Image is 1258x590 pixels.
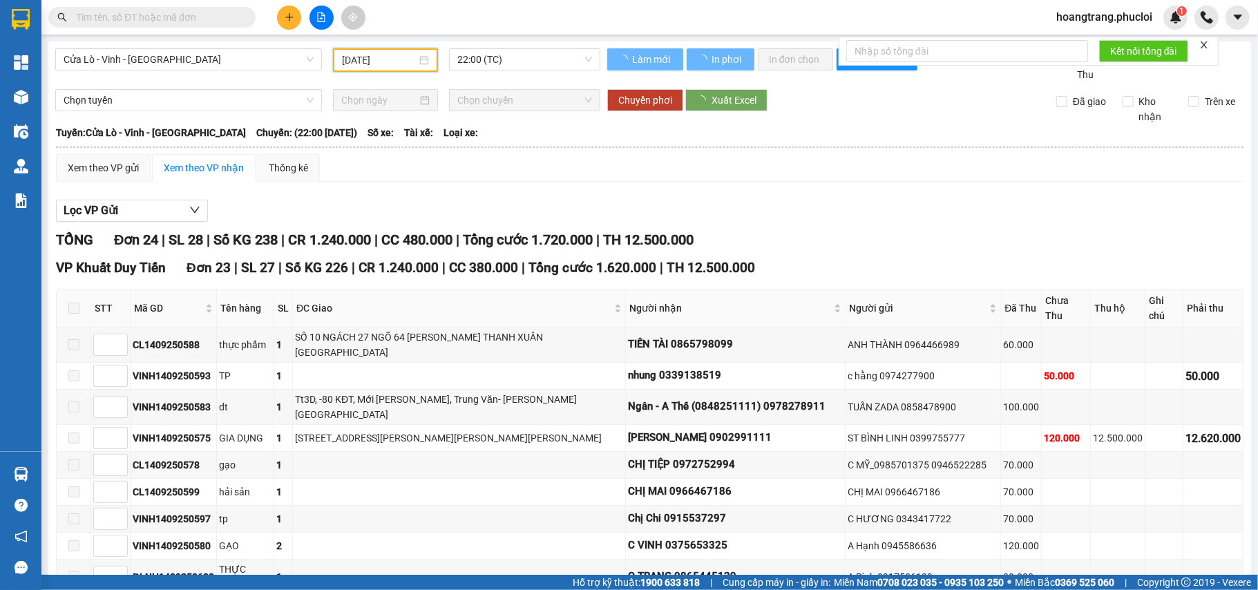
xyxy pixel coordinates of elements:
span: Kho nhận [1134,94,1179,124]
span: search [57,12,67,22]
button: plus [277,6,301,30]
div: ST BÌNH LINH 0399755777 [848,430,998,446]
img: warehouse-icon [14,467,28,482]
div: CL1409250578 [133,457,214,473]
th: Ghi chú [1145,289,1183,327]
span: file-add [316,12,326,22]
div: VINH1409250597 [133,511,214,526]
span: | [352,260,355,276]
span: In phơi [712,52,743,67]
input: Nhập số tổng đài [846,40,1088,62]
button: caret-down [1226,6,1250,30]
th: STT [91,289,131,327]
span: Số xe: [368,125,394,140]
img: warehouse-icon [14,159,28,173]
img: solution-icon [14,193,28,208]
span: Đã giao [1067,94,1112,109]
button: Xuất Excel [685,89,768,111]
div: ĐLNH1409250600 [133,569,214,584]
div: Xem theo VP nhận [164,160,244,175]
button: In phơi [687,48,754,70]
div: TIẾN TÀI 0865798099 [628,336,843,353]
span: TỔNG [56,231,93,248]
div: c hằng 0974277900 [848,368,998,383]
div: dt [219,399,271,415]
button: Chuyển phơi [607,89,683,111]
span: Đơn 24 [114,231,158,248]
div: gạo [219,457,271,473]
td: VINH1409250583 [131,390,217,425]
span: SL 28 [169,231,203,248]
span: VP Khuất Duy Tiến [56,260,166,276]
span: ĐC Giao [296,301,611,316]
button: Kết nối tổng đài [1099,40,1188,62]
div: Thống kê [269,160,308,175]
th: Chưa Thu [1042,289,1091,327]
input: Tìm tên, số ĐT hoặc mã đơn [76,10,239,25]
button: In đơn chọn [758,48,833,70]
div: A Bình 0917506189 [848,569,998,584]
th: Phải thu [1183,289,1243,327]
img: icon-new-feature [1170,11,1182,23]
span: | [456,231,459,248]
span: Tổng cước 1.620.000 [528,260,656,276]
span: | [596,231,600,248]
span: Loại xe: [444,125,478,140]
sup: 1 [1177,6,1187,16]
div: CHỊ MAI 0966467186 [628,484,843,500]
strong: 0369 525 060 [1055,577,1114,588]
div: 120.000 [1044,430,1088,446]
div: Tt3D, -80 KĐT, Mới [PERSON_NAME], Trung Văn- [PERSON_NAME][GEOGRAPHIC_DATA] [295,392,623,422]
div: nhung 0339138519 [628,368,843,384]
th: Thu hộ [1091,289,1145,327]
span: Số KG 226 [285,260,348,276]
span: Chọn chuyến [457,90,592,111]
strong: 1900 633 818 [640,577,700,588]
div: 1 [276,399,290,415]
span: 1 [1179,6,1184,16]
div: 1 [276,368,290,383]
span: Hỗ trợ kỹ thuật: [573,575,700,590]
div: SỐ 10 NGÁCH 27 NGÕ 64 [PERSON_NAME] THANH XUÂN [GEOGRAPHIC_DATA] [295,330,623,360]
span: Cung cấp máy in - giấy in: [723,575,830,590]
span: Chọn tuyến [64,90,314,111]
div: 1 [276,337,290,352]
span: close [1199,40,1209,50]
td: CL1409250588 [131,327,217,363]
span: ⚪️ [1007,580,1011,585]
div: 100.000 [1003,399,1039,415]
span: Trên xe [1199,94,1241,109]
div: 1 [276,430,290,446]
div: GẠO [219,538,271,553]
span: | [710,575,712,590]
span: Tổng cước 1.720.000 [463,231,593,248]
div: Ngân - A Thế (0848251111) 0978278911 [628,399,843,415]
div: ANH THÀNH 0964466989 [848,337,998,352]
div: GIA DỤNG [219,430,271,446]
div: 1 [276,457,290,473]
span: Người gửi [849,301,987,316]
div: 70.000 [1003,484,1039,499]
span: down [189,204,200,216]
img: logo.jpg [17,17,86,86]
input: 14/09/2025 [342,53,417,68]
div: 50.000 [1185,368,1241,385]
div: C HƯƠNG 0343417722 [848,511,998,526]
span: TH 12.500.000 [603,231,694,248]
span: Cửa Lò - Vinh - Hà Nội [64,49,314,70]
span: Lọc VP Gửi [64,202,118,219]
div: 1 [276,511,290,526]
td: CL1409250599 [131,479,217,506]
span: copyright [1181,578,1191,587]
span: Kết nối tổng đài [1110,44,1177,59]
div: 2 [276,538,290,553]
div: 1 [276,484,290,499]
div: CHỊ TIỆP 0972752994 [628,457,843,473]
div: CHỊ MAI 0966467186 [848,484,998,499]
span: Số KG 238 [213,231,278,248]
span: notification [15,530,28,543]
span: Miền Nam [834,575,1004,590]
span: 22:00 (TC) [457,49,592,70]
img: warehouse-icon [14,124,28,139]
span: Người nhận [629,301,831,316]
